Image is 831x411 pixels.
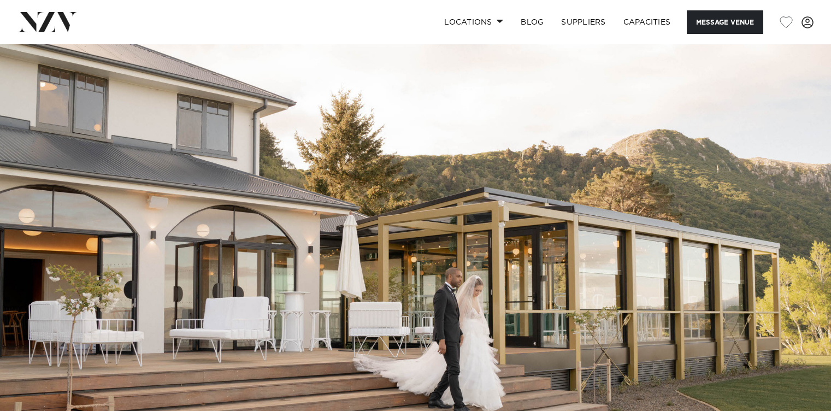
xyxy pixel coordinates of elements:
[687,10,763,34] button: Message Venue
[552,10,614,34] a: SUPPLIERS
[17,12,77,32] img: nzv-logo.png
[615,10,680,34] a: Capacities
[435,10,512,34] a: Locations
[512,10,552,34] a: BLOG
